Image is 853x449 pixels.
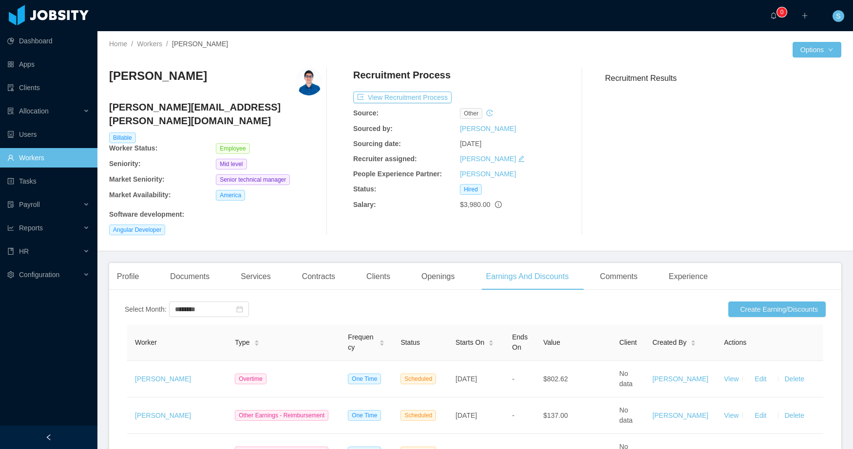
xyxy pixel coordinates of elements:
[353,125,393,132] b: Sourced by:
[661,263,716,290] div: Experience
[747,371,774,387] button: Edit
[724,412,739,419] a: View
[455,337,484,348] span: Starts On
[19,271,59,279] span: Configuration
[7,78,90,97] a: icon: auditClients
[166,40,168,48] span: /
[135,375,191,383] a: [PERSON_NAME]
[512,375,514,383] span: -
[353,94,452,101] a: icon: exportView Recruitment Process
[233,263,278,290] div: Services
[216,190,245,201] span: America
[747,408,774,423] button: Edit
[652,337,686,348] span: Created By
[379,338,385,345] div: Sort
[254,342,259,345] i: icon: caret-down
[294,263,343,290] div: Contracts
[801,12,808,19] i: icon: plus
[172,40,228,48] span: [PERSON_NAME]
[543,338,560,346] span: Value
[109,132,136,143] span: Billable
[109,100,322,128] h4: [PERSON_NAME][EMAIL_ADDRESS][PERSON_NAME][DOMAIN_NAME]
[379,342,385,345] i: icon: caret-down
[460,140,481,148] span: [DATE]
[512,333,528,351] span: Ends On
[235,337,249,348] span: Type
[619,370,632,388] span: No data
[353,170,442,178] b: People Experience Partner:
[359,263,398,290] div: Clients
[782,408,806,423] button: Delete
[19,201,40,208] span: Payroll
[455,412,477,419] span: [DATE]
[254,338,260,345] div: Sort
[619,406,632,424] span: No data
[109,263,147,290] div: Profile
[691,338,696,341] i: icon: caret-up
[460,184,482,195] span: Hired
[7,201,14,208] i: icon: file-protect
[235,410,328,421] span: Other Earnings - Reimbursement
[460,125,516,132] a: [PERSON_NAME]
[460,155,516,163] a: [PERSON_NAME]
[7,148,90,168] a: icon: userWorkers
[619,338,637,346] span: Client
[400,410,436,421] span: Scheduled
[348,374,381,384] span: One Time
[782,371,806,387] button: Delete
[109,144,157,152] b: Worker Status:
[518,155,525,162] i: icon: edit
[295,68,322,95] img: 0796e050-5fe8-11e9-9094-87d14aeb59db_5e5d870f1f836-400w.png
[489,338,494,341] i: icon: caret-up
[793,42,841,57] button: Optionsicon: down
[131,40,133,48] span: /
[7,125,90,144] a: icon: robotUsers
[348,332,375,353] span: Frequency
[488,338,494,345] div: Sort
[135,412,191,419] a: [PERSON_NAME]
[592,263,645,290] div: Comments
[724,338,746,346] span: Actions
[7,248,14,255] i: icon: book
[353,68,451,82] h4: Recruitment Process
[162,263,217,290] div: Documents
[690,338,696,345] div: Sort
[7,31,90,51] a: icon: pie-chartDashboard
[236,306,243,313] i: icon: calendar
[455,375,477,383] span: [DATE]
[460,108,482,119] span: other
[400,338,420,346] span: Status
[728,301,826,317] button: icon: [object Object]Create Earning/Discounts
[379,338,385,341] i: icon: caret-up
[137,40,162,48] a: Workers
[19,224,43,232] span: Reports
[460,170,516,178] a: [PERSON_NAME]
[109,175,165,183] b: Market Seniority:
[414,263,463,290] div: Openings
[353,109,379,117] b: Source:
[353,155,417,163] b: Recruiter assigned:
[400,374,436,384] span: Scheduled
[109,191,171,199] b: Market Availability:
[235,374,266,384] span: Overtime
[216,174,290,185] span: Senior technical manager
[353,92,452,103] button: icon: exportView Recruitment Process
[135,338,157,346] span: Worker
[109,68,207,84] h3: [PERSON_NAME]
[109,224,165,235] span: Angular Developer
[109,160,141,168] b: Seniority:
[216,159,246,169] span: Mid level
[543,375,568,383] span: $802.62
[109,210,184,218] b: Software development :
[348,410,381,421] span: One Time
[652,412,708,419] a: [PERSON_NAME]
[353,185,376,193] b: Status:
[770,12,777,19] i: icon: bell
[543,412,568,419] span: $137.00
[495,201,502,208] span: info-circle
[460,201,490,208] span: $3,980.00
[216,143,249,154] span: Employee
[7,55,90,74] a: icon: appstoreApps
[125,304,167,315] div: Select Month:
[605,72,841,84] h3: Recruitment Results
